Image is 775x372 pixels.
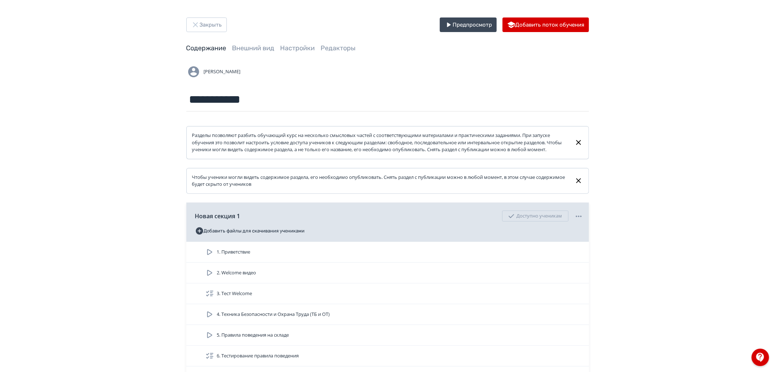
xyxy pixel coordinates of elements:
div: Разделы позволяют разбить обучающий курс на несколько смысловых частей с соответствующими материа... [192,132,569,153]
div: 3. Тест Welcome [186,283,589,304]
span: 4. Техника Безопасности и Охрана Труда (ТБ и ОТ) [217,311,330,318]
a: Внешний вид [232,44,275,52]
span: 6. Тестирование правила поведения [217,352,299,360]
button: Добавить поток обучения [503,17,589,32]
div: 2. Welcome видео [186,263,589,283]
button: Предпросмотр [440,17,497,32]
span: Новая секция 1 [195,212,240,220]
button: Добавить файлы для скачивания учениками [195,225,305,237]
a: Содержание [186,44,226,52]
button: Закрыть [186,17,227,32]
span: [PERSON_NAME] [204,68,241,75]
div: Доступно ученикам [502,211,569,222]
span: 2. Welcome видео [217,269,256,277]
div: 1. Приветствие [186,242,589,263]
a: Настройки [280,44,315,52]
div: 6. Тестирование правила поведения [186,346,589,367]
div: Чтобы ученики могли видеть содержимое раздела, его необходимо опубликовать. Снять раздел с публик... [192,174,569,188]
div: 5. Правила поведения на складе [186,325,589,346]
a: Редакторы [321,44,356,52]
div: 4. Техника Безопасности и Охрана Труда (ТБ и ОТ) [186,304,589,325]
span: 5. Правила поведения на складе [217,332,289,339]
span: 1. Приветствие [217,248,251,256]
span: 3. Тест Welcome [217,290,252,297]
